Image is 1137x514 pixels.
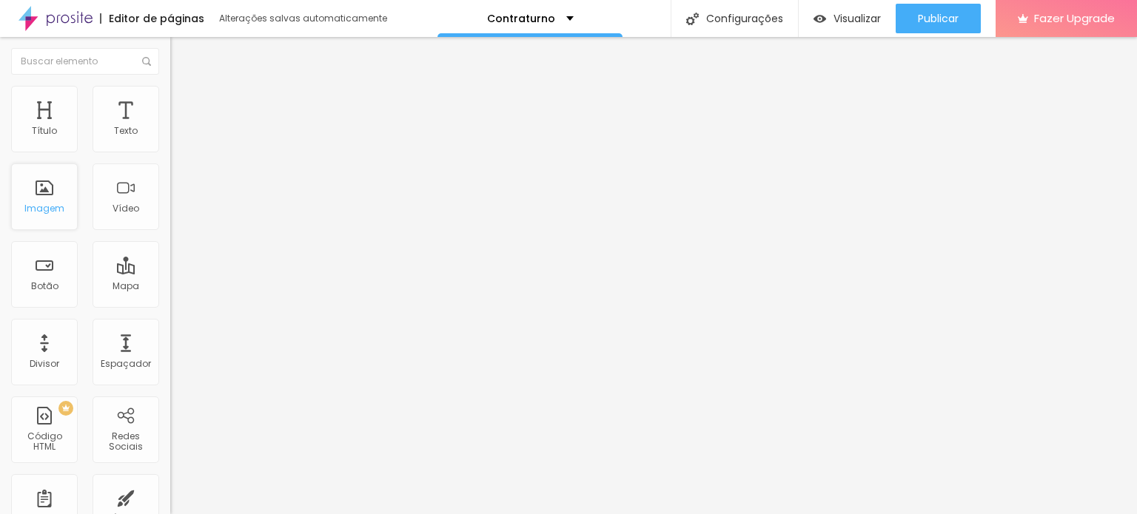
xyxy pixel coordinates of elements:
[142,57,151,66] img: Icone
[487,13,555,24] p: Contraturno
[24,203,64,214] div: Imagem
[113,281,139,291] div: Mapa
[170,37,1137,514] iframe: Editor
[113,203,139,214] div: Vídeo
[100,13,204,24] div: Editor de páginas
[32,126,57,136] div: Título
[896,4,981,33] button: Publicar
[11,48,159,75] input: Buscar elemento
[1034,12,1115,24] span: Fazer Upgrade
[799,4,896,33] button: Visualizar
[834,13,881,24] span: Visualizar
[686,13,699,25] img: Icone
[814,13,826,25] img: view-1.svg
[31,281,58,291] div: Botão
[219,14,389,23] div: Alterações salvas automaticamente
[114,126,138,136] div: Texto
[101,359,151,369] div: Espaçador
[918,13,959,24] span: Publicar
[15,431,73,453] div: Código HTML
[30,359,59,369] div: Divisor
[96,431,155,453] div: Redes Sociais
